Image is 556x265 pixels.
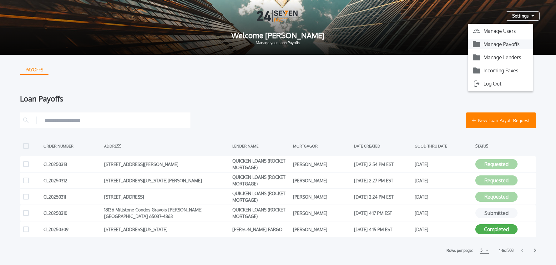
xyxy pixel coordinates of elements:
[257,10,299,22] img: Logo
[473,67,480,74] img: icon
[415,225,472,234] div: [DATE]
[354,208,412,218] div: [DATE] 4:17 PM EST
[354,225,412,234] div: [DATE] 4:15 PM EST
[473,27,480,35] img: icon
[415,208,472,218] div: [DATE]
[10,41,546,45] span: Manage your Loan Payoffs
[468,53,533,62] button: Manage Lenders
[415,192,472,201] div: [DATE]
[468,39,533,49] button: Manage Payoffs
[104,176,229,185] div: [STREET_ADDRESS][US_STATE][PERSON_NAME]
[293,225,351,234] div: [PERSON_NAME]
[354,192,412,201] div: [DATE] 2:24 PM EST
[104,208,229,218] div: 18136 Millstone Condos Gravois [PERSON_NAME] [GEOGRAPHIC_DATA] 65037-4863
[104,192,229,201] div: [STREET_ADDRESS]
[473,40,480,48] img: icon
[21,65,48,75] div: PAYOFFS
[354,176,412,185] div: [DATE] 2:27 PM EST
[415,159,472,169] div: [DATE]
[475,224,518,234] button: Completed
[354,141,412,151] div: DATE CREATED
[415,141,472,151] div: GOOD THRU DATE
[475,141,533,151] div: STATUS
[232,141,290,151] div: LENDER NAME
[104,225,229,234] div: [STREET_ADDRESS][US_STATE]
[468,66,533,75] button: Incoming Faxes
[480,247,489,254] button: 5
[293,141,351,151] div: MORTGAGOR
[466,112,536,128] button: New Loan Payoff Request
[475,192,518,202] button: Requested
[104,159,229,169] div: [STREET_ADDRESS][PERSON_NAME]
[475,175,518,185] button: Requested
[447,247,473,254] label: Rows per page:
[475,159,518,169] button: Requested
[20,65,48,75] button: PAYOFFS
[293,159,351,169] div: [PERSON_NAME]
[468,79,533,88] button: Log Out
[499,247,513,254] label: 1 - 5 of 303
[475,208,518,218] button: Submitted
[43,225,101,234] div: CL20250309
[43,192,101,201] div: CL20250311
[20,95,536,102] div: Loan Payoffs
[478,117,530,124] span: New Loan Payoff Request
[468,26,533,36] button: Manage Users
[506,11,540,21] button: Settings
[10,32,546,39] span: Welcome [PERSON_NAME]
[232,192,290,201] div: QUICKEN LOANS (ROCKET MORTGAGE)
[232,176,290,185] div: QUICKEN LOANS (ROCKET MORTGAGE)
[43,208,101,218] div: CL20250310
[480,247,483,254] div: 5
[43,159,101,169] div: CL20250313
[354,159,412,169] div: [DATE] 2:54 PM EST
[473,54,480,61] img: icon
[104,141,229,151] div: ADDRESS
[473,80,480,87] img: icon
[293,192,351,201] div: [PERSON_NAME]
[293,208,351,218] div: [PERSON_NAME]
[232,225,290,234] div: [PERSON_NAME] FARGO
[415,176,472,185] div: [DATE]
[293,176,351,185] div: [PERSON_NAME]
[232,159,290,169] div: QUICKEN LOANS (ROCKET MORTGAGE)
[43,176,101,185] div: CL20250312
[232,208,290,218] div: QUICKEN LOANS (ROCKET MORTGAGE)
[43,141,101,151] div: ORDER NUMBER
